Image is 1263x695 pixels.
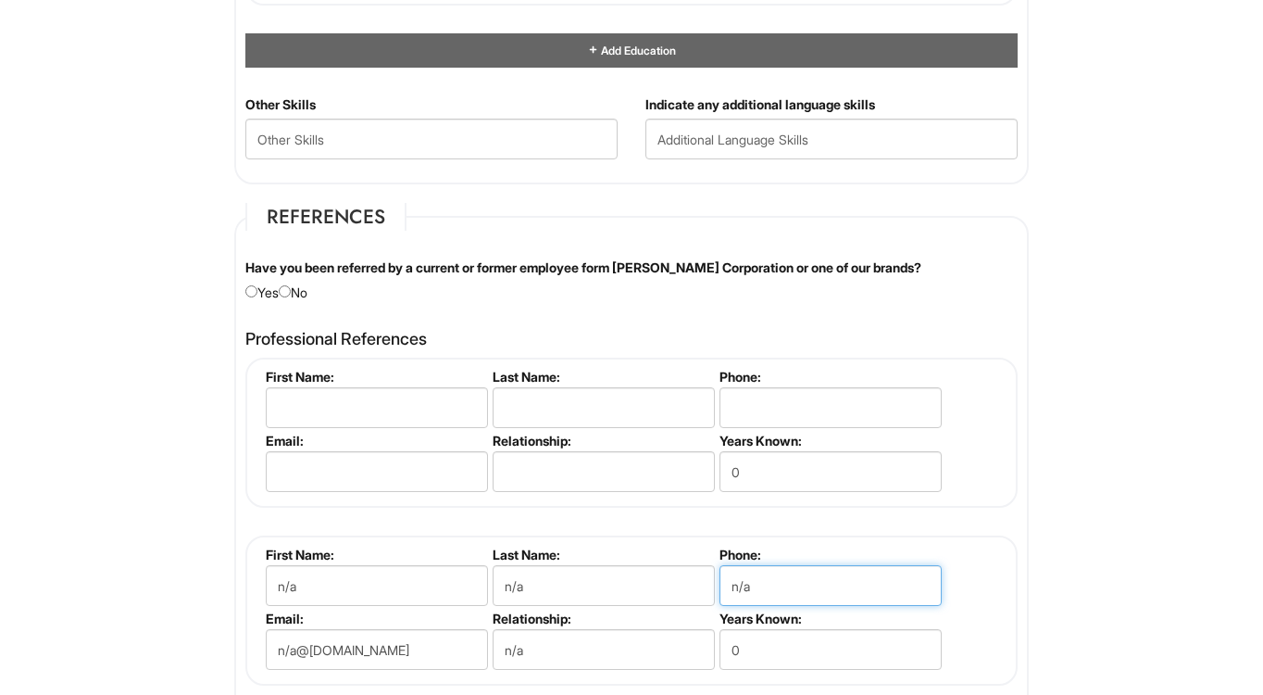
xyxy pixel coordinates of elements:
label: Last Name: [493,369,712,385]
label: Other Skills [245,95,316,114]
a: Add Education [587,44,676,57]
label: Indicate any additional language skills [645,95,875,114]
label: First Name: [266,547,485,562]
h4: Professional References [245,330,1018,348]
label: Email: [266,611,485,626]
label: Relationship: [493,433,712,449]
label: Phone: [719,547,939,562]
span: Add Education [599,44,676,57]
div: Yes No [231,259,1032,302]
label: Email: [266,433,485,449]
input: Additional Language Skills [645,119,1018,159]
label: Years Known: [719,611,939,626]
label: First Name: [266,369,485,385]
label: Have you been referred by a current or former employee form [PERSON_NAME] Corporation or one of o... [245,259,921,277]
label: Phone: [719,369,939,385]
legend: References [245,203,406,231]
input: Other Skills [245,119,618,159]
label: Relationship: [493,611,712,626]
label: Last Name: [493,547,712,562]
label: Years Known: [719,433,939,449]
